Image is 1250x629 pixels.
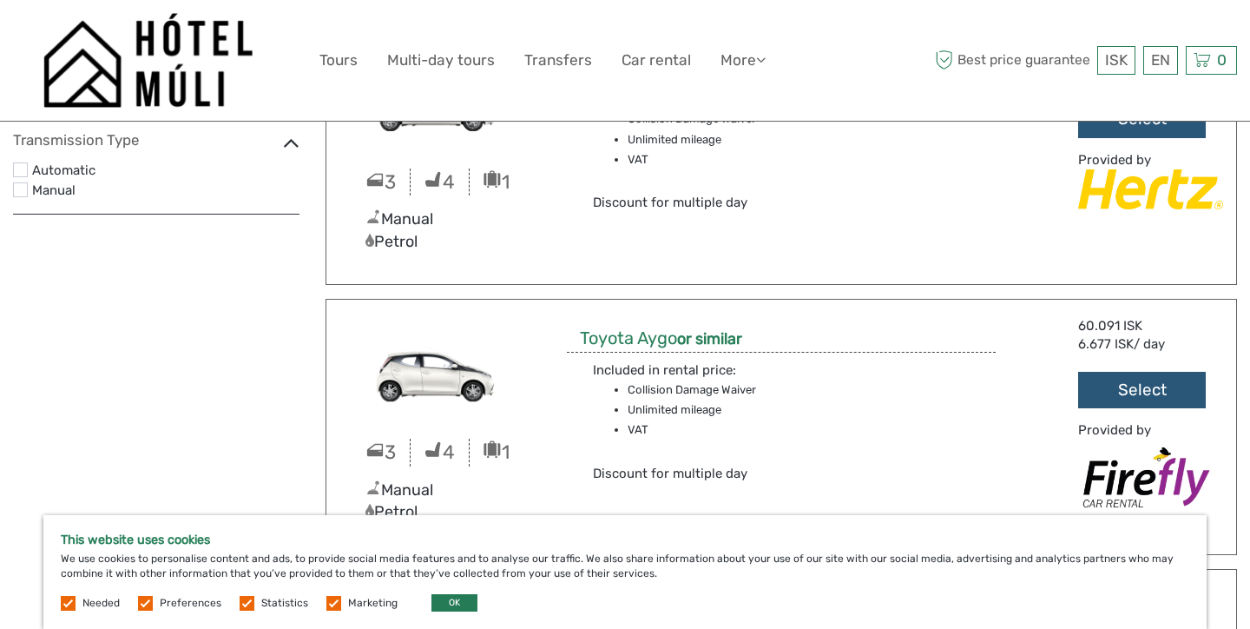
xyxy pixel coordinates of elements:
div: 3 [352,439,411,466]
div: We use cookies to personalise content and ads, to provide social media features and to analyse ou... [43,515,1207,629]
div: Manual Petrol [352,480,528,524]
span: ISK [1105,51,1128,69]
label: Preferences [160,596,221,611]
div: 60.091 ISK [1078,317,1223,335]
div: Manual Petrol [352,209,528,253]
img: MBMN2.png [339,317,541,431]
strong: or similar [677,329,742,348]
li: Unlimited mileage [628,401,835,420]
img: Firefly_Car_Rental.png [1078,440,1223,516]
button: Open LiveChat chat widget [200,27,220,48]
div: / day [1078,335,1206,354]
div: 1 [470,169,528,195]
div: 1 [470,439,528,466]
button: OK [431,594,477,612]
a: More [720,48,766,73]
li: VAT [628,150,835,169]
h3: Toyota Aygo [580,328,751,349]
div: EN [1143,46,1178,75]
div: Provided by [1078,151,1223,169]
label: Automatic [32,160,299,182]
span: Discount for multiple day [593,195,747,210]
h5: This website uses cookies [61,533,1189,547]
div: 4 [411,169,469,195]
img: Hertz_Car_Rental.png [1078,169,1223,209]
label: Marketing [348,596,398,611]
a: Multi-day tours [387,48,495,73]
button: Select [1078,372,1206,409]
span: Best price guarantee [931,46,1094,75]
p: We're away right now. Please check back later! [24,30,196,44]
img: 1276-09780d38-f550-4f2e-b773-0f2717b8e24e_logo_big.png [43,13,253,108]
label: Needed [82,596,120,611]
li: VAT [628,420,835,440]
span: Included in rental price: [593,362,736,378]
div: 4 [411,439,469,466]
label: Manual [32,180,299,202]
div: 3 [352,169,411,195]
a: Tours [319,48,358,73]
h4: Transmission Type [13,131,299,149]
li: Collision Damage Waiver [628,381,835,400]
span: Discount for multiple day [593,466,747,481]
div: Provided by [1078,421,1223,440]
label: Statistics [261,596,308,611]
a: Transfers [524,48,592,73]
li: Unlimited mileage [628,130,835,149]
a: Car rental [622,48,691,73]
span: 6.677 ISK [1078,336,1134,352]
span: 0 [1214,51,1229,69]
